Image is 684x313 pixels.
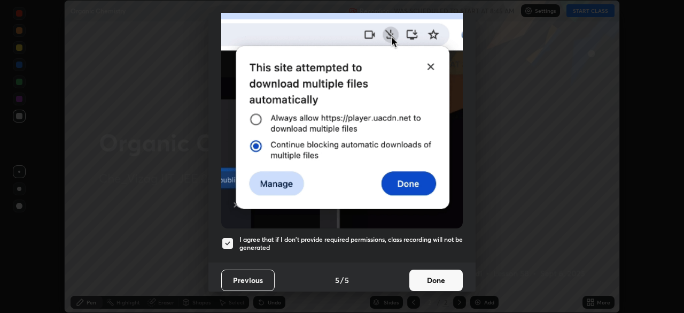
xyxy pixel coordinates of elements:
h4: 5 [335,274,339,286]
button: Done [409,270,463,291]
h4: / [340,274,344,286]
h5: I agree that if I don't provide required permissions, class recording will not be generated [239,235,463,252]
button: Previous [221,270,275,291]
h4: 5 [345,274,349,286]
